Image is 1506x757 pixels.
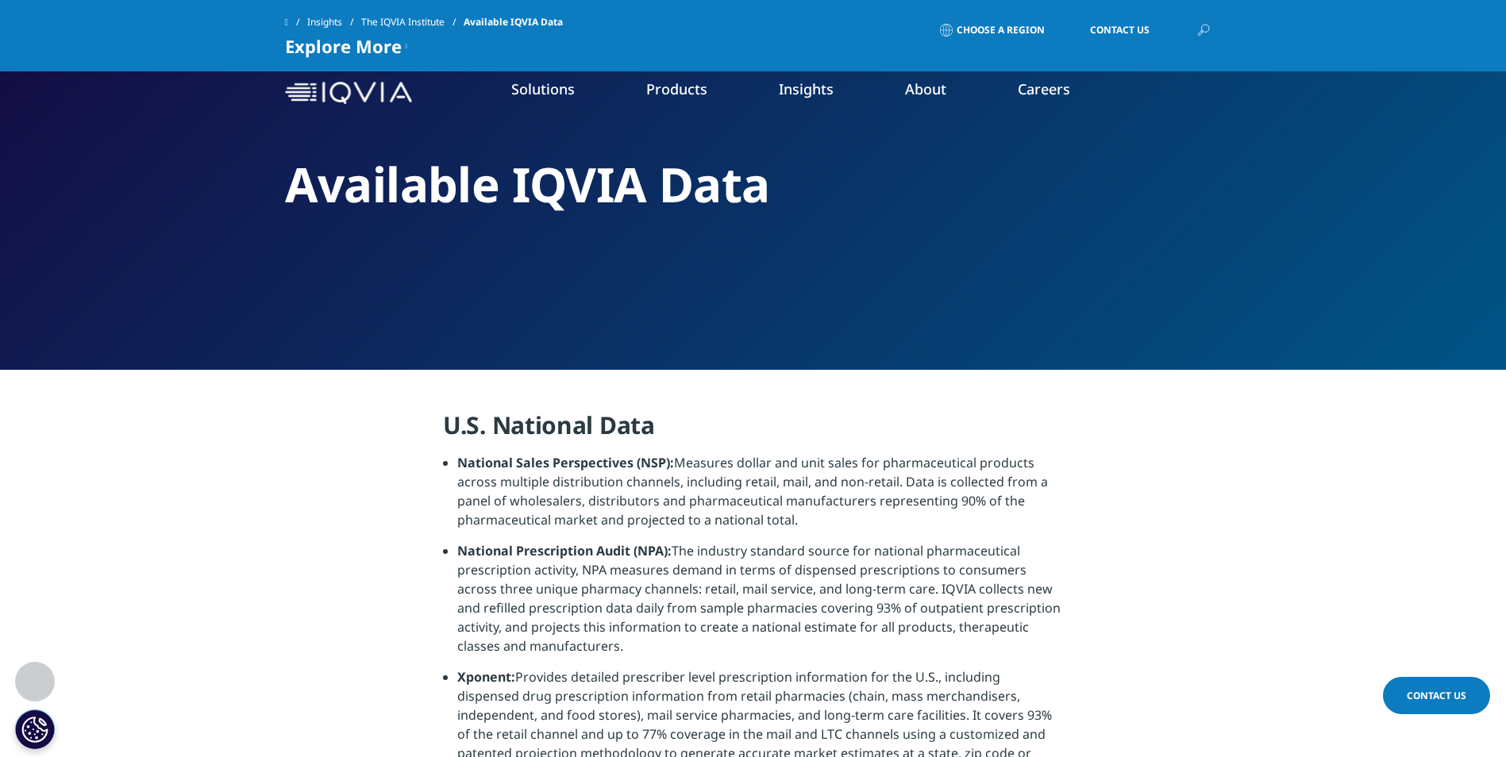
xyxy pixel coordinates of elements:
[285,155,1222,214] h2: Available IQVIA Data
[457,542,672,559] strong: National Prescription Audit (NPA):
[15,709,55,749] button: Cookies Settings
[443,409,1063,453] h4: U.S. National Data
[457,453,1063,541] li: Measures dollar and unit sales for pharmaceutical products across multiple distribution channels,...
[779,79,834,98] a: Insights
[1383,677,1490,714] a: Contact Us
[646,79,707,98] a: Products
[957,24,1045,37] span: Choose a Region
[418,56,1222,130] nav: Primary
[1090,25,1150,35] span: Contact Us
[457,668,515,686] strong: Xponent:
[457,541,1063,667] li: The industry standard source for national pharmaceutical prescription activity, NPA measures dema...
[1407,689,1466,702] span: Contact Us
[457,454,674,471] strong: National Sales Perspectives (NSP):
[285,82,412,105] img: IQVIA Healthcare Information Technology and Pharma Clinical Research Company
[1018,79,1070,98] a: Careers
[1066,12,1173,48] a: Contact Us
[905,79,946,98] a: About
[511,79,575,98] a: Solutions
